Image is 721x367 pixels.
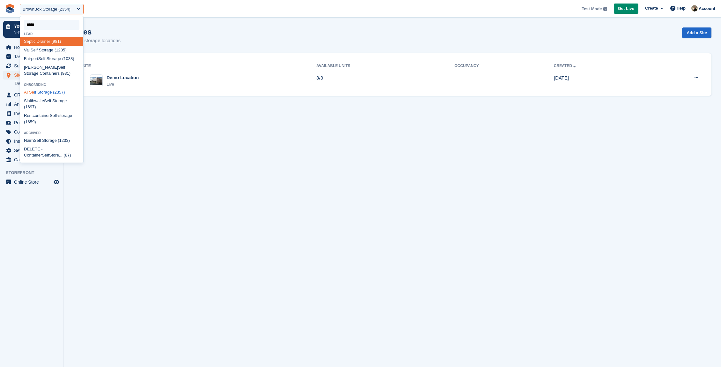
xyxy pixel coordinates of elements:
div: ptic Dr ner (981) [20,37,83,46]
img: Image of Demo Location site [90,77,102,85]
span: AI [24,90,28,95]
a: menu [3,90,60,99]
th: Available Units [316,61,455,71]
span: Se [58,65,63,70]
span: Se [44,98,49,103]
div: F rport lf Storage (1038) [20,54,83,63]
a: menu [3,137,60,146]
p: Your onboarding [14,24,52,28]
span: Get Live [618,5,634,12]
span: Coupons [14,127,52,136]
span: ai [26,56,30,61]
span: Create [645,5,658,11]
img: stora-icon-8386f47178a22dfd0bd8f6a31ec36ba5ce8667c1dd55bd0f319d3a0aa187defe.svg [5,4,15,13]
span: Storefront [6,170,63,176]
span: Sites [14,71,52,80]
span: Analytics [14,100,52,109]
div: Live [107,81,139,88]
a: menu [3,155,60,164]
span: Se [34,138,39,143]
td: [DATE] [554,71,649,91]
div: DELETE - Cont ner lfStore... (87) [20,145,83,160]
span: ai [27,138,30,143]
img: icon-info-grey-7440780725fd019a000dd9b08b2336e03edf1995a4989e88bcd33f0948082b44.svg [603,7,607,11]
a: menu [3,100,60,109]
a: Preview store [53,178,60,186]
td: 3/3 [316,71,455,91]
span: Subscriptions [14,61,52,70]
div: [PERSON_NAME] lf Storage Cont ners (931) [20,63,83,78]
div: BrownBox Storage (2354) [23,6,71,12]
span: ai [41,39,44,44]
div: Demo Location [107,74,139,81]
div: DELETE - Cont ner lf Sto... (265) [20,160,83,175]
span: Invoices [14,109,52,118]
span: ai [33,153,36,157]
span: Help [677,5,686,11]
span: Insurance [14,137,52,146]
a: menu [3,118,60,127]
a: Get Live [614,4,638,14]
span: ai [48,71,52,76]
span: Se [50,113,55,118]
a: menu [3,178,60,187]
span: Online Store [14,178,52,187]
span: Test Mode [582,6,602,12]
span: Capital [14,155,52,164]
span: CRM [14,90,52,99]
div: Rentcont ner lf-storage (1659) [20,111,83,126]
h1: Sites [73,27,121,36]
span: ai [28,98,31,103]
span: Se [42,153,47,157]
a: Add a Site [682,27,711,38]
a: menu [3,52,60,61]
a: Created [554,64,577,68]
span: Tasks [14,52,52,61]
a: menu [3,146,60,155]
div: Sl thw te lf Storage (1697) [20,96,83,111]
span: ai [37,98,41,103]
span: Home [14,43,52,52]
a: menu [3,127,60,136]
span: Se [24,39,29,44]
img: Oliver Bruce [691,5,698,11]
span: Settings [14,146,52,155]
span: Se [31,48,36,52]
div: Lead [20,32,83,36]
a: menu [3,43,60,52]
span: Account [699,5,715,12]
a: menu [3,71,60,80]
span: Se [38,56,43,61]
a: Demo Location [15,80,60,87]
div: lf Storage (2357) [20,88,83,96]
a: menu [3,109,60,118]
span: Se [29,90,34,95]
div: V l lf Storage (1235) [20,46,83,54]
span: Pricing [14,118,52,127]
span: ai [41,113,44,118]
div: Onboarding [20,83,83,87]
div: Archived [20,131,83,135]
th: Site [81,61,316,71]
a: Your onboarding View next steps [3,21,60,38]
span: ai [26,48,30,52]
p: Your storage locations [73,37,121,44]
p: View next steps [14,29,52,35]
a: menu [3,61,60,70]
th: Occupancy [455,61,554,71]
div: N rn lf Storage (1233) [20,136,83,145]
